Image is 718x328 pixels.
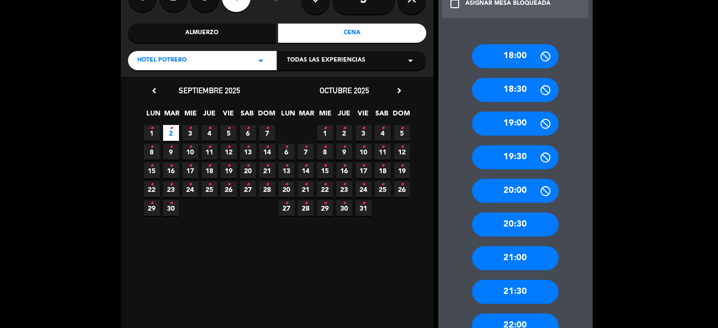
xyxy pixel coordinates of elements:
i: • [400,158,404,174]
span: 26 [394,181,410,197]
i: • [323,121,327,136]
i: chevron_left [150,86,160,96]
i: • [208,158,211,174]
span: 21 [298,181,314,197]
i: • [227,177,231,192]
span: 4 [202,125,218,141]
i: • [304,196,308,211]
span: VIE [220,108,236,124]
i: • [246,139,250,155]
i: • [246,158,250,174]
span: 15 [144,163,160,178]
span: 9 [336,144,352,160]
span: 5 [394,125,410,141]
i: • [362,158,365,174]
i: chevron_right [395,86,405,96]
span: 30 [163,200,179,216]
span: 17 [356,163,372,178]
i: • [189,139,192,155]
i: • [227,158,231,174]
i: • [362,121,365,136]
span: 20 [240,163,256,178]
i: • [169,139,173,155]
i: • [189,121,192,136]
i: • [150,121,154,136]
span: 25 [375,181,391,197]
span: 23 [336,181,352,197]
span: 29 [144,200,160,216]
div: 20:00 [472,179,559,203]
i: • [343,196,346,211]
span: 11 [375,144,391,160]
i: • [285,158,288,174]
i: • [323,139,327,155]
span: septiembre 2025 [179,86,241,95]
i: • [343,158,346,174]
span: 2 [163,125,179,141]
span: 28 [298,200,314,216]
i: • [150,177,154,192]
i: • [266,121,269,136]
i: • [208,177,211,192]
span: 22 [317,181,333,197]
span: Hotel Potrero [138,56,187,65]
span: 22 [144,181,160,197]
span: 6 [240,125,256,141]
span: 24 [356,181,372,197]
i: • [304,177,308,192]
i: • [400,139,404,155]
span: 6 [279,144,295,160]
i: • [208,121,211,136]
span: 24 [182,181,198,197]
i: • [150,139,154,155]
span: 14 [259,144,275,160]
span: octubre 2025 [320,86,369,95]
span: MAR [299,108,315,124]
i: • [323,158,327,174]
span: 7 [259,125,275,141]
i: • [246,121,250,136]
span: 25 [202,181,218,197]
span: LUN [280,108,296,124]
span: 27 [240,181,256,197]
span: 19 [394,163,410,178]
span: 3 [182,125,198,141]
i: • [266,139,269,155]
span: 14 [298,163,314,178]
span: 4 [375,125,391,141]
span: 31 [356,200,372,216]
i: • [189,177,192,192]
i: • [362,177,365,192]
span: 29 [317,200,333,216]
i: • [400,121,404,136]
i: • [381,177,385,192]
i: • [362,196,365,211]
i: • [285,177,288,192]
span: 8 [317,144,333,160]
span: 20 [279,181,295,197]
span: DOM [393,108,409,124]
i: • [285,139,288,155]
span: 30 [336,200,352,216]
span: 27 [279,200,295,216]
span: 15 [317,163,333,178]
span: Todas las experiencias [287,56,366,65]
i: • [227,121,231,136]
span: 18 [375,163,391,178]
i: • [246,177,250,192]
span: 11 [202,144,218,160]
i: arrow_drop_down [405,55,417,66]
span: 7 [298,144,314,160]
i: • [169,177,173,192]
i: • [189,158,192,174]
div: 19:00 [472,112,559,136]
span: 17 [182,163,198,178]
span: 16 [163,163,179,178]
span: MIE [318,108,333,124]
span: 21 [259,163,275,178]
span: 5 [221,125,237,141]
span: 10 [182,144,198,160]
i: • [323,177,327,192]
i: • [381,139,385,155]
i: • [285,196,288,211]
